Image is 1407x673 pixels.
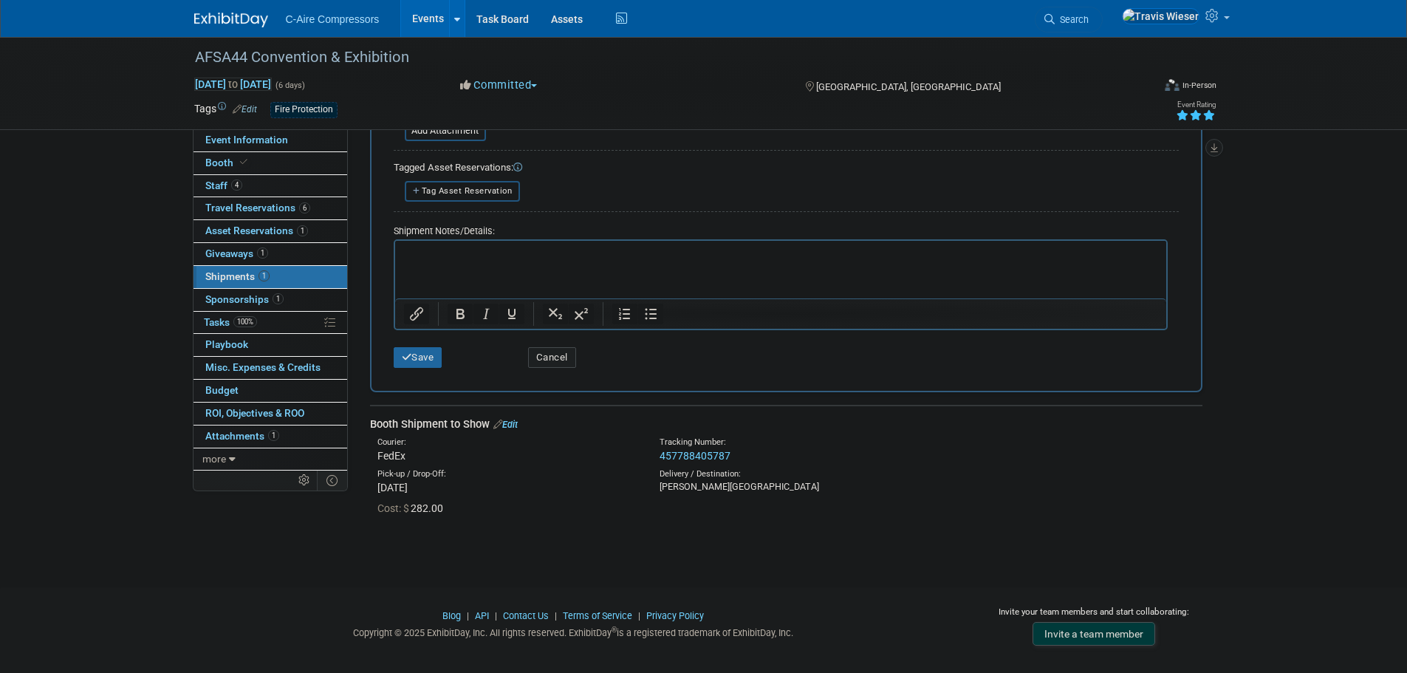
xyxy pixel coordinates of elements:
a: Travel Reservations6 [194,197,347,219]
a: Terms of Service [563,610,632,621]
div: Tagged Asset Reservations: [394,161,1179,175]
div: Copyright © 2025 ExhibitDay, Inc. All rights reserved. ExhibitDay is a registered trademark of Ex... [194,623,954,640]
button: Italic [473,304,499,324]
span: 1 [273,293,284,304]
span: Search [1055,14,1089,25]
a: Playbook [194,334,347,356]
a: more [194,448,347,471]
iframe: Rich Text Area [395,241,1166,298]
a: Booth [194,152,347,174]
a: Edit [233,104,257,115]
span: Tag Asset Reservation [422,186,513,196]
span: 1 [259,270,270,281]
sup: ® [612,626,617,634]
i: Booth reservation complete [240,158,247,166]
a: 457788405787 [660,450,730,462]
div: Pick-up / Drop-Off: [377,468,637,480]
span: Travel Reservations [205,202,310,213]
td: Tags [194,101,257,118]
div: FedEx [377,448,637,463]
button: Save [394,347,442,368]
span: Cost: $ [377,502,411,514]
span: Booth [205,157,250,168]
div: Shipment Notes/Details: [394,218,1168,239]
a: Budget [194,380,347,402]
span: | [634,610,644,621]
div: [PERSON_NAME][GEOGRAPHIC_DATA] [660,480,920,493]
span: 1 [297,225,308,236]
img: Format-Inperson.png [1165,79,1180,91]
button: Insert/edit link [404,304,429,324]
a: Shipments1 [194,266,347,288]
button: Subscript [543,304,568,324]
a: Privacy Policy [646,610,704,621]
span: Attachments [205,430,279,442]
span: Event Information [205,134,288,146]
span: Budget [205,384,239,396]
div: Booth Shipment to Show [370,417,1202,432]
span: | [491,610,501,621]
button: Numbered list [612,304,637,324]
div: Fire Protection [270,102,338,117]
span: 4 [231,180,242,191]
span: 282.00 [377,502,449,514]
div: AFSA44 Convention & Exhibition [190,44,1130,71]
div: Delivery / Destination: [660,468,920,480]
img: Travis Wieser [1122,8,1199,24]
a: Blog [442,610,461,621]
div: Event Format [1065,77,1217,99]
a: Sponsorships1 [194,289,347,311]
span: Misc. Expenses & Credits [205,361,321,373]
td: Toggle Event Tabs [317,471,347,490]
span: Staff [205,180,242,191]
td: Personalize Event Tab Strip [292,471,318,490]
button: Committed [455,78,543,93]
a: Misc. Expenses & Credits [194,357,347,379]
span: C-Aire Compressors [286,13,380,25]
a: Edit [493,419,518,430]
a: API [475,610,489,621]
div: [DATE] [377,480,637,495]
a: Tasks100% [194,312,347,334]
div: Invite your team members and start collaborating: [975,606,1213,628]
a: Invite a team member [1033,622,1155,646]
span: Asset Reservations [205,225,308,236]
span: 1 [268,430,279,441]
button: Tag Asset Reservation [405,181,521,201]
span: Shipments [205,270,270,282]
button: Bold [448,304,473,324]
a: ROI, Objectives & ROO [194,403,347,425]
span: | [463,610,473,621]
span: 100% [233,316,257,327]
button: Superscript [569,304,594,324]
img: ExhibitDay [194,13,268,27]
div: Event Rating [1176,101,1216,109]
span: [GEOGRAPHIC_DATA], [GEOGRAPHIC_DATA] [816,81,1001,92]
button: Cancel [528,347,576,368]
span: Giveaways [205,247,268,259]
span: 6 [299,202,310,213]
span: to [226,78,240,90]
div: Tracking Number: [660,437,990,448]
span: Tasks [204,316,257,328]
span: (6 days) [274,81,305,90]
a: Giveaways1 [194,243,347,265]
a: Event Information [194,129,347,151]
a: Asset Reservations1 [194,220,347,242]
a: Search [1035,7,1103,33]
a: Staff4 [194,175,347,197]
div: In-Person [1182,80,1216,91]
a: Attachments1 [194,426,347,448]
span: [DATE] [DATE] [194,78,272,91]
span: Sponsorships [205,293,284,305]
button: Bullet list [638,304,663,324]
span: more [202,453,226,465]
span: Playbook [205,338,248,350]
span: ROI, Objectives & ROO [205,407,304,419]
span: 1 [257,247,268,259]
a: Contact Us [503,610,549,621]
div: Courier: [377,437,637,448]
span: | [551,610,561,621]
button: Underline [499,304,524,324]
